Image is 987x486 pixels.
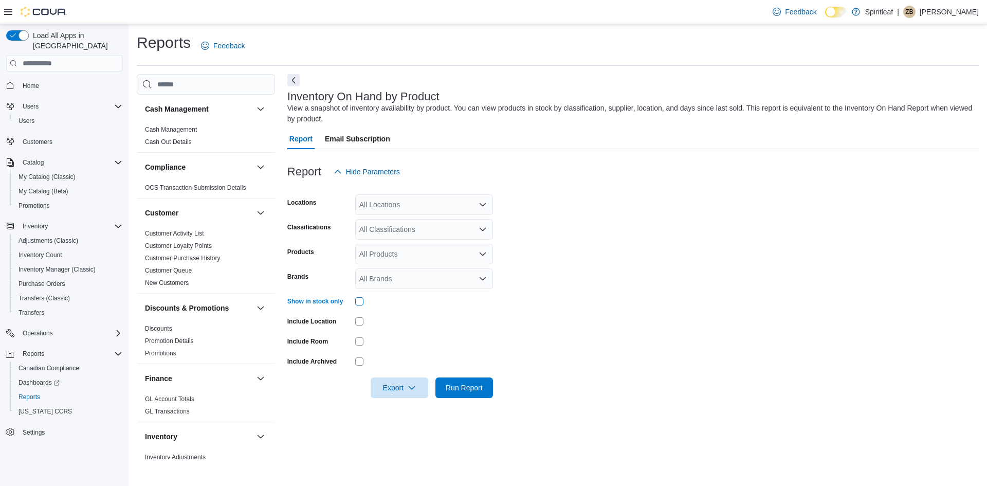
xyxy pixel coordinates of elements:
[19,407,72,416] span: [US_STATE] CCRS
[287,166,321,178] h3: Report
[23,138,52,146] span: Customers
[330,161,404,182] button: Hide Parameters
[14,391,122,403] span: Reports
[197,35,249,56] a: Feedback
[14,292,122,304] span: Transfers (Classic)
[785,7,816,17] span: Feedback
[14,376,64,389] a: Dashboards
[145,267,192,274] a: Customer Queue
[145,454,206,461] a: Inventory Adjustments
[137,182,275,198] div: Compliance
[19,202,50,210] span: Promotions
[325,129,390,149] span: Email Subscription
[479,275,487,283] button: Open list of options
[14,200,122,212] span: Promotions
[14,115,122,127] span: Users
[287,91,440,103] h3: Inventory On Hand by Product
[19,80,43,92] a: Home
[145,373,252,384] button: Finance
[23,158,44,167] span: Catalog
[287,74,300,86] button: Next
[10,305,126,320] button: Transfers
[825,7,847,17] input: Dark Mode
[14,405,122,418] span: Washington CCRS
[145,349,176,357] span: Promotions
[289,129,313,149] span: Report
[14,263,122,276] span: Inventory Manager (Classic)
[254,207,267,219] button: Customer
[19,220,122,232] span: Inventory
[435,377,493,398] button: Run Report
[14,235,122,247] span: Adjustments (Classic)
[145,242,212,249] a: Customer Loyalty Points
[145,138,192,146] a: Cash Out Details
[287,273,308,281] label: Brands
[287,199,317,207] label: Locations
[2,99,126,114] button: Users
[145,325,172,333] span: Discounts
[6,74,122,466] nav: Complex example
[145,242,212,250] span: Customer Loyalty Points
[14,171,80,183] a: My Catalog (Classic)
[145,266,192,275] span: Customer Queue
[903,6,916,18] div: Zach B
[920,6,979,18] p: [PERSON_NAME]
[825,17,826,18] span: Dark Mode
[14,185,122,197] span: My Catalog (Beta)
[23,82,39,90] span: Home
[10,375,126,390] a: Dashboards
[10,199,126,213] button: Promotions
[145,184,246,191] a: OCS Transaction Submission Details
[10,390,126,404] button: Reports
[21,7,67,17] img: Cova
[479,225,487,233] button: Open list of options
[10,262,126,277] button: Inventory Manager (Classic)
[14,376,122,389] span: Dashboards
[287,248,314,256] label: Products
[287,357,337,366] label: Include Archived
[145,162,252,172] button: Compliance
[19,294,70,302] span: Transfers (Classic)
[23,428,45,437] span: Settings
[14,249,66,261] a: Inventory Count
[145,350,176,357] a: Promotions
[19,136,57,148] a: Customers
[19,156,122,169] span: Catalog
[10,114,126,128] button: Users
[14,185,72,197] a: My Catalog (Beta)
[145,395,194,403] span: GL Account Totals
[2,347,126,361] button: Reports
[145,431,252,442] button: Inventory
[145,373,172,384] h3: Finance
[145,230,204,237] a: Customer Activity List
[19,117,34,125] span: Users
[287,297,343,305] label: Show in stock only
[19,309,44,317] span: Transfers
[145,254,221,262] span: Customer Purchase History
[10,233,126,248] button: Adjustments (Classic)
[145,407,190,416] span: GL Transactions
[865,6,893,18] p: Spiritleaf
[10,248,126,262] button: Inventory Count
[19,393,40,401] span: Reports
[2,326,126,340] button: Operations
[254,302,267,314] button: Discounts & Promotions
[2,78,126,93] button: Home
[2,425,126,440] button: Settings
[19,237,78,245] span: Adjustments (Classic)
[145,279,189,286] a: New Customers
[19,79,122,92] span: Home
[14,292,74,304] a: Transfers (Classic)
[14,362,83,374] a: Canadian Compliance
[479,250,487,258] button: Open list of options
[137,322,275,364] div: Discounts & Promotions
[14,362,122,374] span: Canadian Compliance
[145,104,209,114] h3: Cash Management
[10,277,126,291] button: Purchase Orders
[19,135,122,148] span: Customers
[19,327,122,339] span: Operations
[19,187,68,195] span: My Catalog (Beta)
[19,327,57,339] button: Operations
[10,361,126,375] button: Canadian Compliance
